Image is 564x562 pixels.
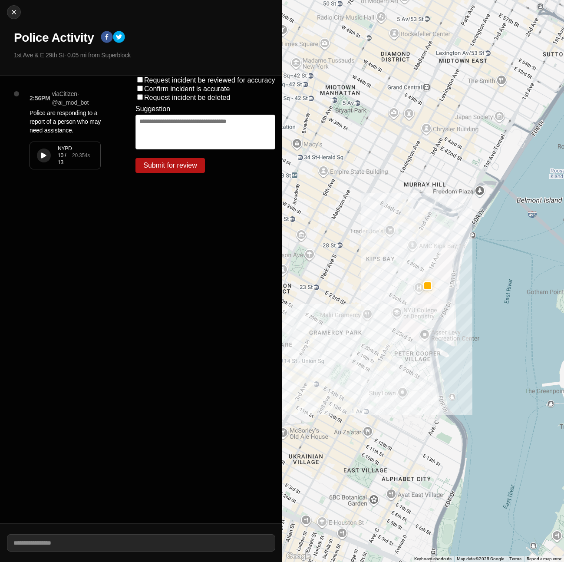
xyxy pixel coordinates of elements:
[101,31,113,45] button: facebook
[144,76,275,84] label: Request incident be reviewed for accuracy
[7,5,21,19] button: cancel
[14,51,275,60] p: 1st Ave & E 29th St · 0.05 mi from Superblock
[527,556,561,561] a: Report a map error
[52,89,101,107] p: via Citizen · @ ai_mod_bot
[135,105,170,113] label: Suggestion
[414,556,452,562] button: Keyboard shortcuts
[135,158,205,173] button: Submit for review
[72,152,90,159] div: 20.354 s
[144,94,230,101] label: Request incident be deleted
[58,145,72,166] div: NYPD 10 / 13
[10,8,18,17] img: cancel
[457,556,504,561] span: Map data ©2025 Google
[30,94,50,102] p: 2:56PM
[284,551,313,562] a: Open this area in Google Maps (opens a new window)
[30,109,101,135] p: Police are responding to a report of a person who may need assistance.
[284,551,313,562] img: Google
[14,30,94,46] h1: Police Activity
[113,31,125,45] button: twitter
[509,556,521,561] a: Terms (opens in new tab)
[144,85,230,93] label: Confirm incident is accurate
